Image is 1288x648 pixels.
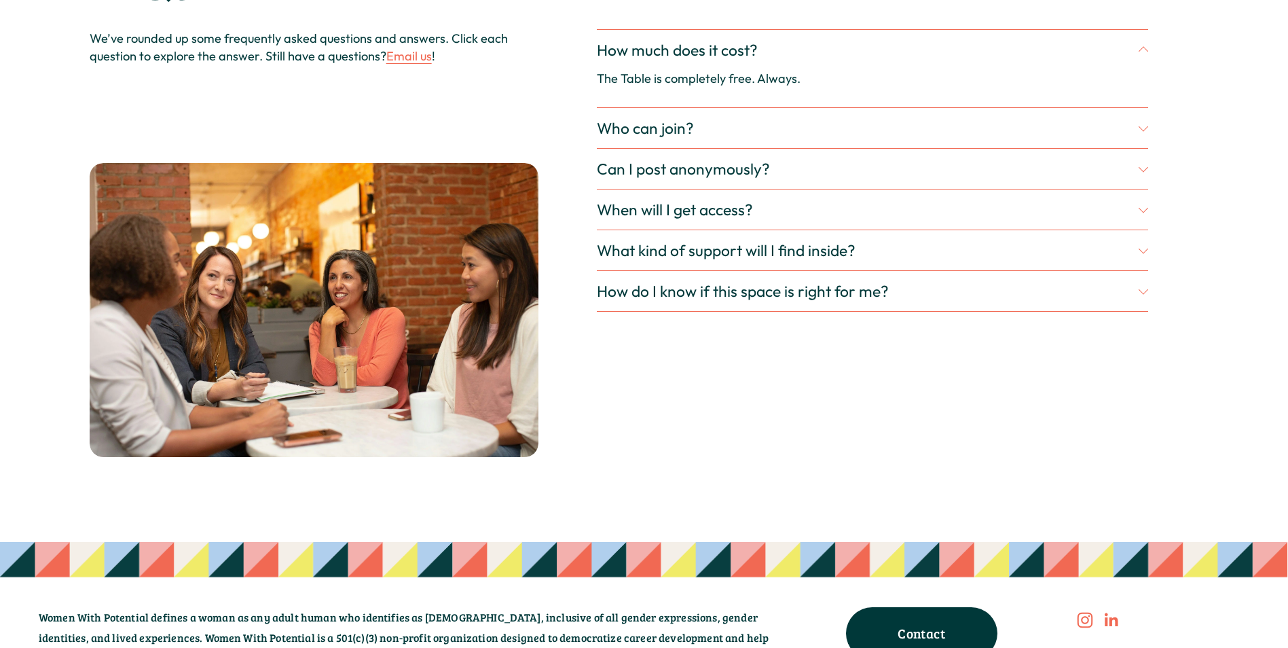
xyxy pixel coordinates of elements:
[597,108,1147,148] button: Who can join?
[597,159,1138,179] span: Can I post anonymously?
[1103,612,1119,628] a: LinkedIn
[597,200,1138,219] span: When will I get access?
[597,70,1147,108] div: How much does it cost?
[597,149,1147,189] button: Can I post anonymously?
[597,70,982,88] p: The Table is completely free. Always.
[386,48,432,64] a: Email us
[597,281,1138,301] span: How do I know if this space is right for me?
[1077,612,1093,628] a: Instagram
[597,230,1147,270] button: What kind of support will I find inside?
[597,40,1138,60] span: How much does it cost?
[597,271,1147,311] button: How do I know if this space is right for me?
[90,30,539,65] p: We’ve rounded up some frequently asked questions and answers. Click each question to explore the ...
[597,240,1138,260] span: What kind of support will I find inside?
[597,118,1138,138] span: Who can join?
[597,30,1147,70] button: How much does it cost?
[597,190,1147,230] button: When will I get access?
